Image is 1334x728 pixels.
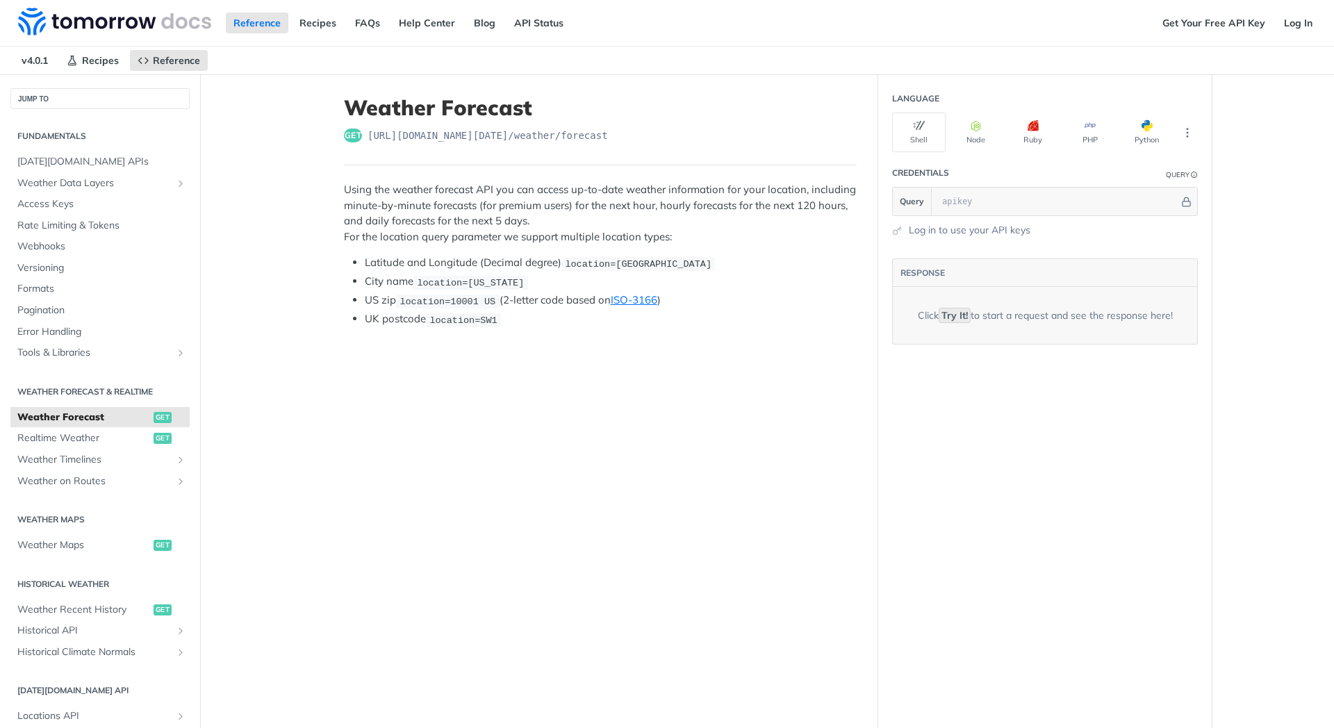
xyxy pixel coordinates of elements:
[10,449,190,470] a: Weather TimelinesShow subpages for Weather Timelines
[939,308,971,323] code: Try It!
[17,603,150,617] span: Weather Recent History
[365,292,857,308] li: US zip (2-letter code based on )
[892,113,946,152] button: Shell
[1181,126,1194,139] svg: More ellipsis
[14,50,56,71] span: v4.0.1
[17,624,172,638] span: Historical API
[10,300,190,321] a: Pagination
[17,240,186,254] span: Webhooks
[10,194,190,215] a: Access Keys
[17,261,186,275] span: Versioning
[1155,13,1273,33] a: Get Your Free API Key
[10,578,190,590] h2: Historical Weather
[1179,195,1194,208] button: Hide
[10,215,190,236] a: Rate Limiting & Tokens
[10,513,190,526] h2: Weather Maps
[226,13,288,33] a: Reference
[900,195,924,208] span: Query
[365,311,857,327] li: UK postcode
[10,684,190,697] h2: [DATE][DOMAIN_NAME] API
[175,347,186,358] button: Show subpages for Tools & Libraries
[175,476,186,487] button: Show subpages for Weather on Routes
[918,308,1173,323] div: Click to start a request and see the response here!
[10,279,190,299] a: Formats
[10,173,190,194] a: Weather Data LayersShow subpages for Weather Data Layers
[347,13,388,33] a: FAQs
[175,625,186,636] button: Show subpages for Historical API
[10,599,190,620] a: Weather Recent Historyget
[154,433,172,444] span: get
[17,197,186,211] span: Access Keys
[154,540,172,551] span: get
[18,8,211,35] img: Tomorrow.io Weather API Docs
[10,322,190,342] a: Error Handling
[466,13,503,33] a: Blog
[154,604,172,615] span: get
[17,346,172,360] span: Tools & Libraries
[17,325,186,339] span: Error Handling
[175,178,186,189] button: Show subpages for Weather Data Layers
[426,313,501,327] code: location=SW1
[10,151,190,172] a: [DATE][DOMAIN_NAME] APIs
[10,471,190,492] a: Weather on RoutesShow subpages for Weather on Routes
[175,454,186,465] button: Show subpages for Weather Timelines
[154,412,172,423] span: get
[17,538,150,552] span: Weather Maps
[1191,172,1198,179] i: Information
[292,13,344,33] a: Recipes
[892,167,949,179] div: Credentials
[17,411,150,424] span: Weather Forecast
[10,130,190,142] h2: Fundamentals
[10,258,190,279] a: Versioning
[17,282,186,296] span: Formats
[17,645,172,659] span: Historical Climate Normals
[130,50,208,71] a: Reference
[344,182,857,245] p: Using the weather forecast API you can access up-to-date weather information for your location, i...
[59,50,126,71] a: Recipes
[10,342,190,363] a: Tools & LibrariesShow subpages for Tools & Libraries
[413,276,528,290] code: location=[US_STATE]
[892,92,939,105] div: Language
[175,647,186,658] button: Show subpages for Historical Climate Normals
[17,176,172,190] span: Weather Data Layers
[10,236,190,257] a: Webhooks
[10,535,190,556] a: Weather Mapsget
[17,453,172,467] span: Weather Timelines
[17,709,172,723] span: Locations API
[1166,169,1198,180] div: QueryInformation
[561,257,715,271] code: location=[GEOGRAPHIC_DATA]
[909,223,1030,238] a: Log in to use your API keys
[10,620,190,641] a: Historical APIShow subpages for Historical API
[344,95,857,120] h1: Weather Forecast
[10,407,190,428] a: Weather Forecastget
[1177,122,1198,143] button: More Languages
[507,13,571,33] a: API Status
[10,706,190,727] a: Locations APIShow subpages for Locations API
[344,129,362,142] span: get
[10,642,190,663] a: Historical Climate NormalsShow subpages for Historical Climate Normals
[900,266,946,280] button: RESPONSE
[365,274,857,290] li: City name
[153,54,200,67] span: Reference
[82,54,119,67] span: Recipes
[1063,113,1117,152] button: PHP
[949,113,1003,152] button: Node
[396,295,500,308] code: location=10001 US
[935,188,1179,215] input: apikey
[391,13,463,33] a: Help Center
[17,155,186,169] span: [DATE][DOMAIN_NAME] APIs
[368,129,608,142] span: https://api.tomorrow.io/v4/weather/forecast
[10,428,190,449] a: Realtime Weatherget
[1120,113,1174,152] button: Python
[1006,113,1060,152] button: Ruby
[175,711,186,722] button: Show subpages for Locations API
[17,431,150,445] span: Realtime Weather
[611,293,657,306] a: ISO-3166
[17,219,186,233] span: Rate Limiting & Tokens
[10,88,190,109] button: JUMP TO
[10,386,190,398] h2: Weather Forecast & realtime
[893,188,932,215] button: Query
[17,304,186,317] span: Pagination
[365,255,857,271] li: Latitude and Longitude (Decimal degree)
[1276,13,1320,33] a: Log In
